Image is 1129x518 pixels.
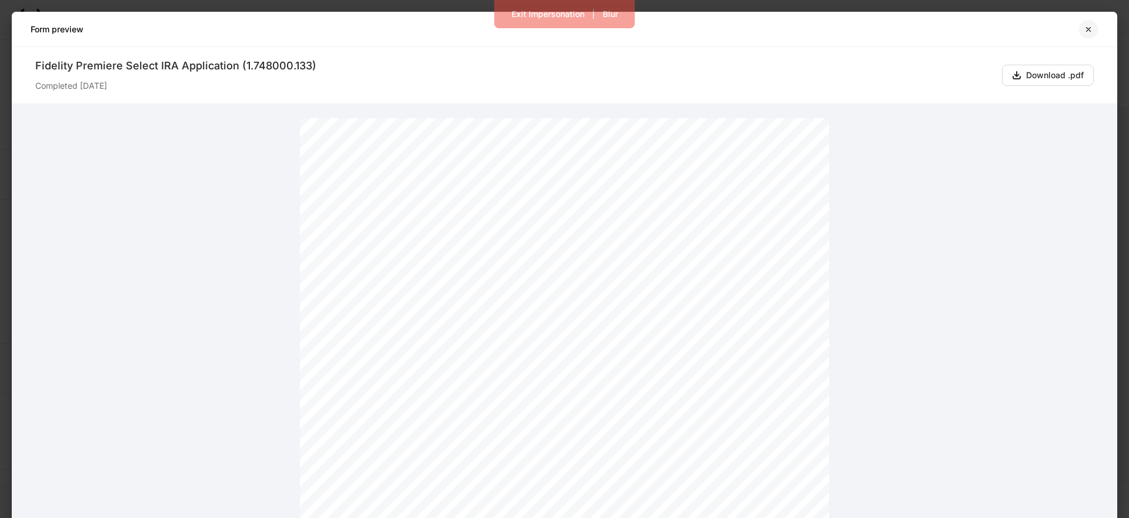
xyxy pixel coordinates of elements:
div: Fidelity Premiere Select IRA Application (1.748000.133) [35,59,993,73]
div: Download .pdf [1012,71,1084,80]
div: Exit Impersonation [512,10,584,18]
div: Blur [603,10,618,18]
button: Download .pdf [1002,65,1094,86]
h5: Form preview [31,24,83,35]
div: Completed [DATE] [35,73,993,92]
